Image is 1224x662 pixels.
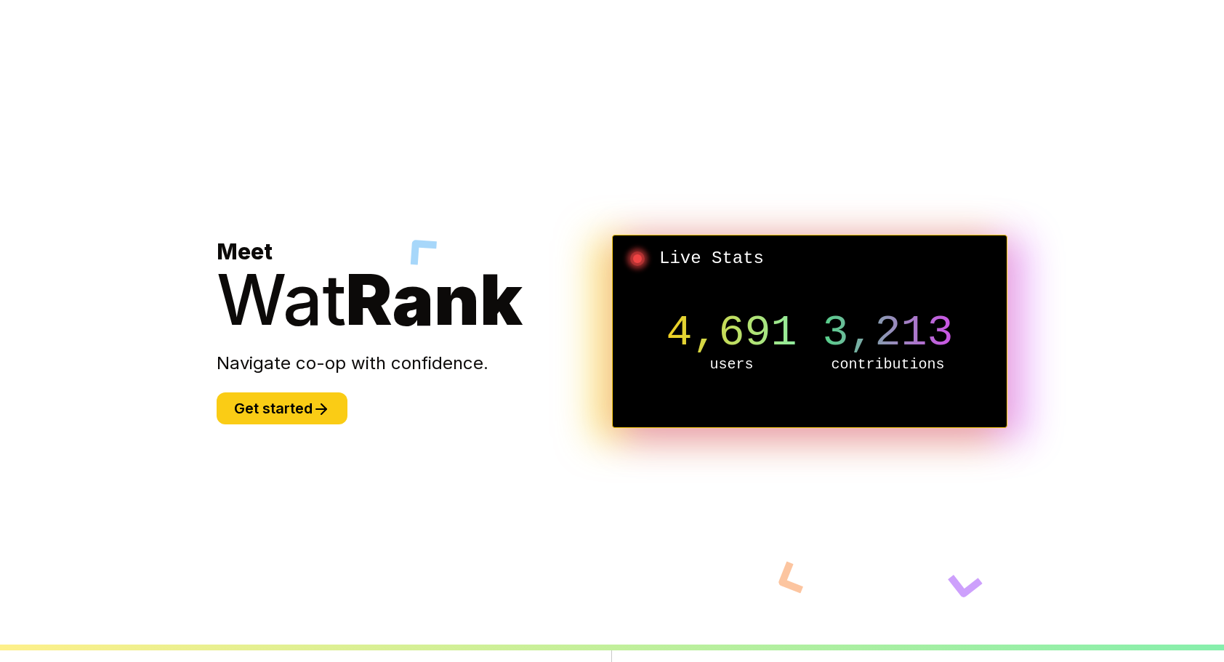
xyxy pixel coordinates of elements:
p: Navigate co-op with confidence. [217,352,612,375]
a: Get started [217,402,347,416]
span: Rank [346,257,523,342]
h1: Meet [217,238,612,334]
p: 4,691 [653,311,810,355]
p: contributions [810,355,966,375]
button: Get started [217,392,347,424]
p: 3,213 [810,311,966,355]
p: users [653,355,810,375]
span: Wat [217,257,346,342]
h2: Live Stats [624,247,995,270]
